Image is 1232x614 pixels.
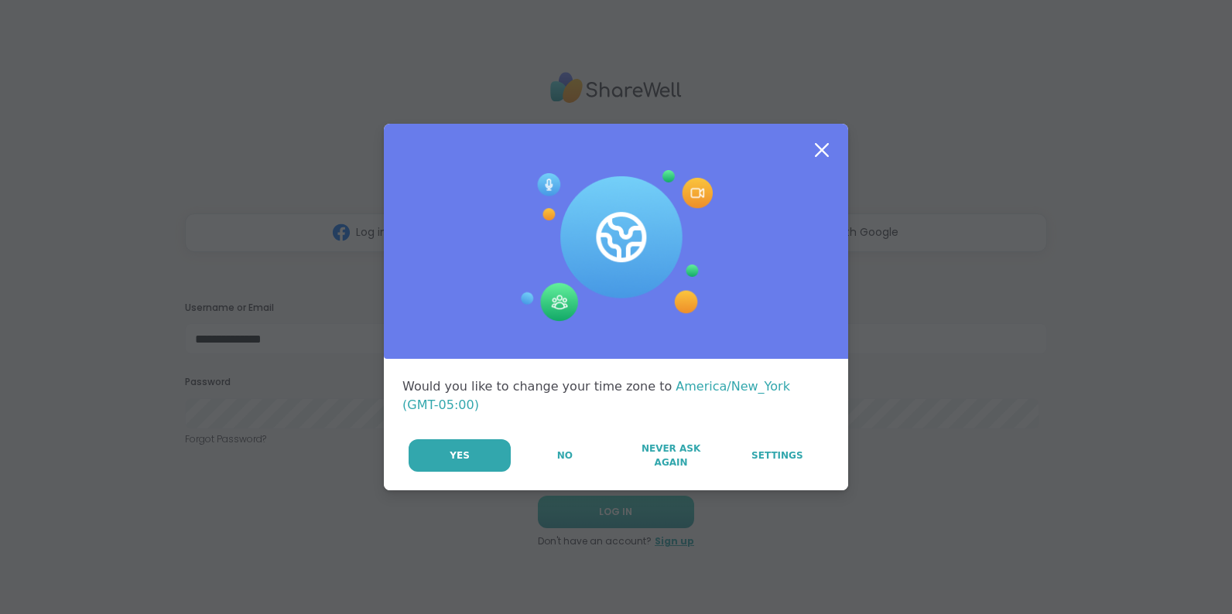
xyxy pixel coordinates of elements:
[751,449,803,462] span: Settings
[618,439,723,472] button: Never Ask Again
[450,449,470,462] span: Yes
[725,439,830,472] a: Settings
[519,170,713,322] img: Session Experience
[409,439,511,472] button: Yes
[626,442,715,469] span: Never Ask Again
[557,449,573,462] span: No
[402,379,790,412] span: America/New_York (GMT-05:00)
[402,377,830,414] div: Would you like to change your time zone to
[512,439,617,472] button: No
